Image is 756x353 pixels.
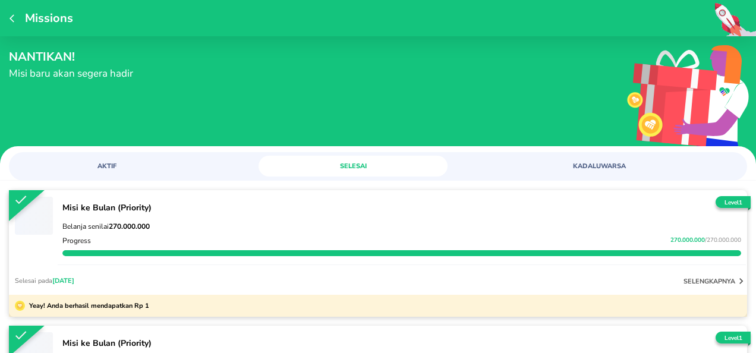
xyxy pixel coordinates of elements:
a: KADALUWARSA [505,156,744,176]
button: ‌ [15,196,53,234]
span: / 270.000.000 [705,236,741,244]
span: [DATE] [52,276,74,285]
a: SELESAI [259,156,497,176]
p: Misi baru akan segera hadir [9,66,369,81]
div: loyalty mission tabs [9,152,747,176]
span: AKTIF [20,162,194,171]
p: Misi ke Bulan (Priority) [62,338,741,349]
button: selengkapnya [683,275,747,287]
strong: 270.000.000 [109,222,150,231]
p: Level 1 [713,198,753,207]
span: Belanja senilai [62,222,150,231]
span: SELESAI [266,162,440,171]
p: Nantikan! [9,48,369,66]
span: KADALUWARSA [512,162,686,171]
p: Misi ke Bulan (Priority) [62,202,741,213]
p: Progress [62,236,91,245]
p: Level 1 [713,334,753,343]
p: selengkapnya [683,277,735,286]
p: Yeay! Anda berhasil mendapatkan Rp 1 [25,301,149,311]
p: Selesai pada [15,276,74,285]
p: Missions [19,10,73,26]
a: AKTIF [12,156,251,176]
span: 270.000.000 [670,236,705,244]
